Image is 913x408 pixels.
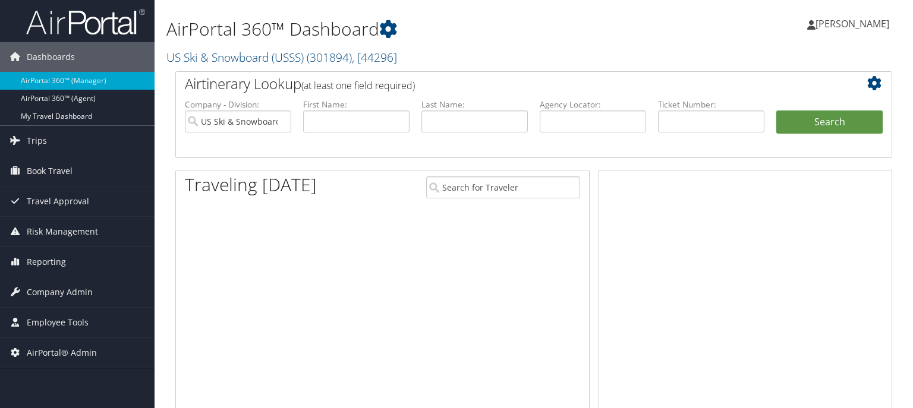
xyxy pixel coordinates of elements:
[27,277,93,307] span: Company Admin
[301,79,415,92] span: (at least one field required)
[27,338,97,368] span: AirPortal® Admin
[27,186,89,216] span: Travel Approval
[185,99,291,110] label: Company - Division:
[27,156,73,186] span: Book Travel
[27,217,98,246] span: Risk Management
[166,49,397,65] a: US Ski & Snowboard (USSS)
[540,99,646,110] label: Agency Locator:
[776,110,883,134] button: Search
[807,6,901,42] a: [PERSON_NAME]
[185,172,317,197] h1: Traveling [DATE]
[352,49,397,65] span: , [ 44296 ]
[185,74,823,94] h2: Airtinerary Lookup
[658,99,764,110] label: Ticket Number:
[166,17,656,42] h1: AirPortal 360™ Dashboard
[303,99,410,110] label: First Name:
[27,308,89,337] span: Employee Tools
[816,17,889,30] span: [PERSON_NAME]
[27,42,75,72] span: Dashboards
[27,247,66,277] span: Reporting
[307,49,352,65] span: ( 301894 )
[27,126,47,156] span: Trips
[26,8,145,36] img: airportal-logo.png
[426,176,581,198] input: Search for Traveler
[421,99,528,110] label: Last Name:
